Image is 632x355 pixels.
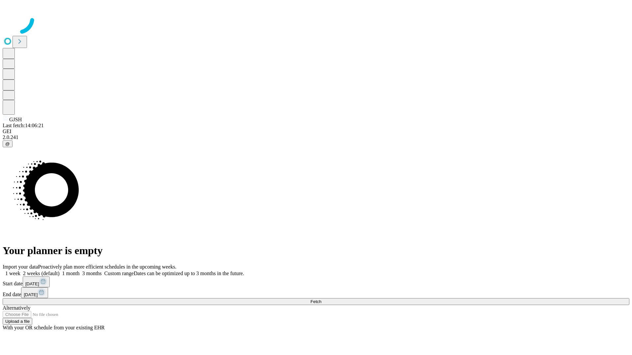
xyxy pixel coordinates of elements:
[62,271,80,276] span: 1 month
[9,117,22,122] span: GJSH
[3,318,32,325] button: Upload a file
[3,129,629,134] div: GEI
[25,281,39,286] span: [DATE]
[104,271,134,276] span: Custom range
[3,134,629,140] div: 2.0.241
[3,325,105,330] span: With your OR schedule from your existing EHR
[23,276,50,287] button: [DATE]
[38,264,176,270] span: Proactively plan more efficient schedules in the upcoming weeks.
[3,245,629,257] h1: Your planner is empty
[3,264,38,270] span: Import your data
[82,271,102,276] span: 3 months
[3,305,30,311] span: Alternatively
[3,298,629,305] button: Fetch
[3,287,629,298] div: End date
[3,123,44,128] span: Last fetch: 14:06:21
[3,140,13,147] button: @
[3,276,629,287] div: Start date
[310,299,321,304] span: Fetch
[134,271,244,276] span: Dates can be optimized up to 3 months in the future.
[21,287,48,298] button: [DATE]
[5,271,20,276] span: 1 week
[23,271,60,276] span: 2 weeks (default)
[24,292,38,297] span: [DATE]
[5,141,10,146] span: @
